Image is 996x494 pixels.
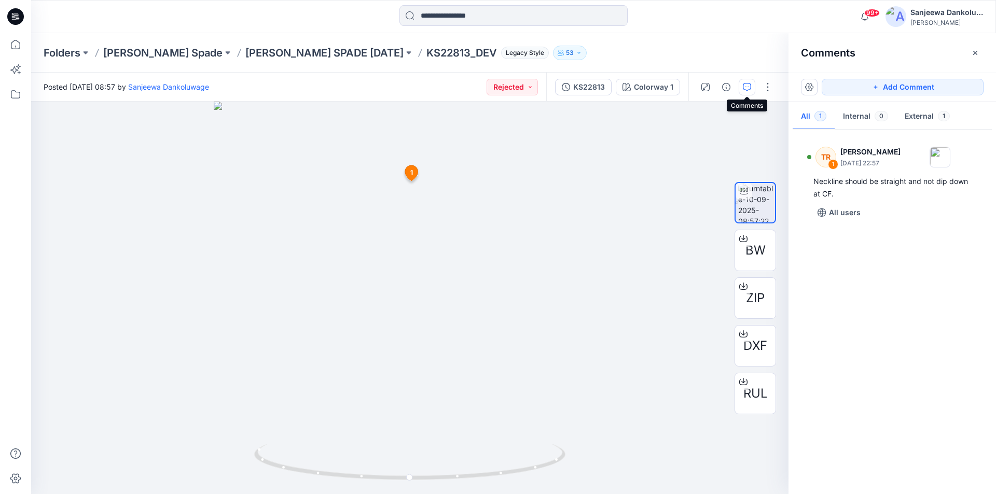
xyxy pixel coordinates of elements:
[743,336,767,355] span: DXF
[828,159,838,170] div: 1
[886,6,906,27] img: avatar
[801,47,855,59] h2: Comments
[910,6,983,19] div: Sanjeewa Dankoluwage
[910,19,983,26] div: [PERSON_NAME]
[566,47,574,59] p: 53
[793,104,835,130] button: All
[813,204,865,221] button: All users
[573,81,605,93] div: KS22813
[815,147,836,167] div: TR
[245,46,404,60] a: [PERSON_NAME] SPADE [DATE]
[128,82,209,91] a: Sanjeewa Dankoluwage
[44,46,80,60] a: Folders
[840,146,901,158] p: [PERSON_NAME]
[634,81,673,93] div: Colorway 1
[616,79,680,95] button: Colorway 1
[938,111,950,121] span: 1
[426,46,497,60] p: KS22813_DEV
[814,111,826,121] span: 1
[553,46,587,60] button: 53
[743,384,768,403] span: RUL
[718,79,735,95] button: Details
[835,104,896,130] button: Internal
[840,158,901,168] p: [DATE] 22:57
[745,241,766,260] span: BW
[813,175,971,200] div: Neckline should be straight and not dip down at CF.
[501,47,549,59] span: Legacy Style
[44,81,209,92] span: Posted [DATE] 08:57 by
[555,79,612,95] button: KS22813
[864,9,880,17] span: 99+
[822,79,984,95] button: Add Comment
[746,289,765,307] span: ZIP
[103,46,223,60] a: [PERSON_NAME] Spade
[829,206,861,219] p: All users
[875,111,888,121] span: 0
[738,183,775,222] img: turntable-10-09-2025-08:57:22
[896,104,958,130] button: External
[497,46,549,60] button: Legacy Style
